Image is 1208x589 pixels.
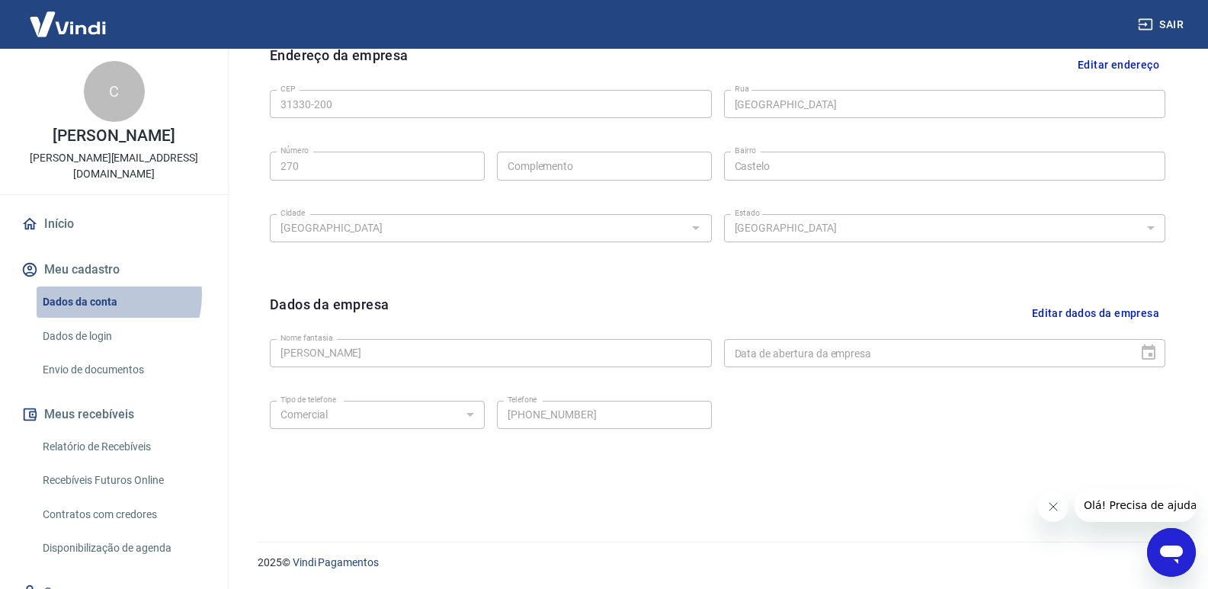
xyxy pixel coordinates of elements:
[37,533,210,564] a: Disponibilização de agenda
[9,11,128,23] span: Olá! Precisa de ajuda?
[270,294,389,333] h6: Dados da empresa
[84,61,145,122] div: C
[37,431,210,463] a: Relatório de Recebíveis
[1147,528,1196,577] iframe: Botão para abrir a janela de mensagens
[280,207,305,219] label: Cidade
[37,321,210,352] a: Dados de login
[735,207,760,219] label: Estado
[37,465,210,496] a: Recebíveis Futuros Online
[18,1,117,47] img: Vindi
[508,394,537,405] label: Telefone
[280,83,295,94] label: CEP
[37,354,210,386] a: Envio de documentos
[1026,294,1165,333] button: Editar dados da empresa
[18,398,210,431] button: Meus recebíveis
[53,128,175,144] p: [PERSON_NAME]
[280,394,336,405] label: Tipo de telefone
[37,499,210,530] a: Contratos com credores
[1075,488,1196,522] iframe: Mensagem da empresa
[280,332,333,344] label: Nome fantasia
[1135,11,1190,39] button: Sair
[293,556,379,568] a: Vindi Pagamentos
[735,83,749,94] label: Rua
[37,286,210,318] a: Dados da conta
[1072,45,1165,84] button: Editar endereço
[270,45,409,84] h6: Endereço da empresa
[274,219,682,238] input: Digite aqui algumas palavras para buscar a cidade
[735,145,756,156] label: Bairro
[724,339,1128,367] input: DD/MM/YYYY
[280,145,309,156] label: Número
[12,150,216,182] p: [PERSON_NAME][EMAIL_ADDRESS][DOMAIN_NAME]
[18,207,210,241] a: Início
[258,555,1171,571] p: 2025 ©
[18,253,210,286] button: Meu cadastro
[1038,491,1069,522] iframe: Fechar mensagem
